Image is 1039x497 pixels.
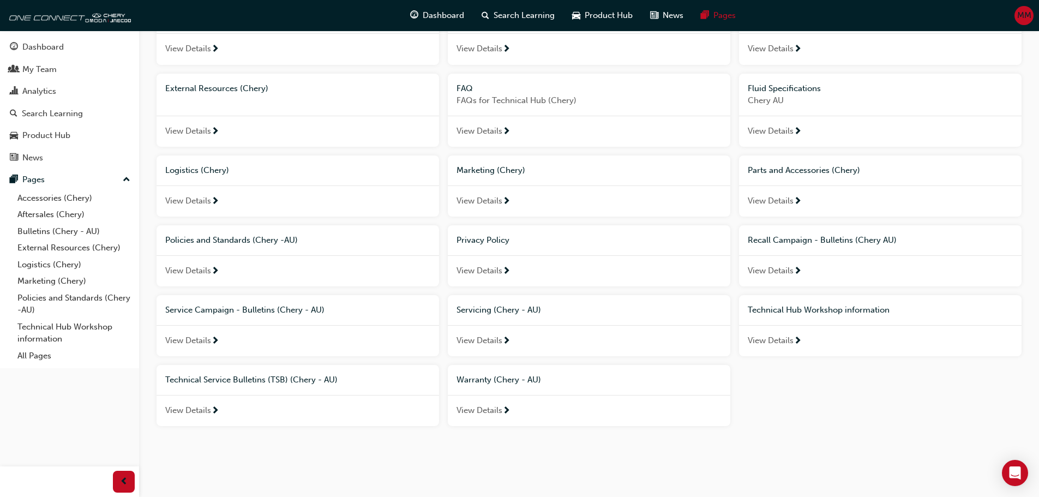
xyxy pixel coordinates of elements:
[748,83,821,93] span: Fluid Specifications
[13,319,135,348] a: Technical Hub Workshop information
[10,43,18,52] span: guage-icon
[211,337,219,346] span: next-icon
[748,305,890,315] span: Technical Hub Workshop information
[4,81,135,101] a: Analytics
[13,290,135,319] a: Policies and Standards (Chery -AU)
[457,404,502,417] span: View Details
[739,155,1022,217] a: Parts and Accessories (Chery)View Details
[482,9,489,22] span: search-icon
[713,9,736,22] span: Pages
[457,43,502,55] span: View Details
[120,475,128,489] span: prev-icon
[1017,9,1031,22] span: MM
[165,43,211,55] span: View Details
[165,334,211,347] span: View Details
[641,4,692,27] a: news-iconNews
[794,45,802,55] span: next-icon
[448,295,730,356] a: Servicing (Chery - AU)View Details
[457,305,541,315] span: Servicing (Chery - AU)
[13,273,135,290] a: Marketing (Chery)
[211,406,219,416] span: next-icon
[4,125,135,146] a: Product Hub
[502,406,511,416] span: next-icon
[22,152,43,164] div: News
[585,9,633,22] span: Product Hub
[502,267,511,277] span: next-icon
[13,256,135,273] a: Logistics (Chery)
[448,155,730,217] a: Marketing (Chery)View Details
[739,4,1022,65] a: Bulletins (Chery - AU)View Details
[4,37,135,57] a: Dashboard
[4,59,135,80] a: My Team
[748,235,897,245] span: Recall Campaign - Bulletins (Chery AU)
[473,4,563,27] a: search-iconSearch Learning
[739,225,1022,286] a: Recall Campaign - Bulletins (Chery AU)View Details
[401,4,473,27] a: guage-iconDashboard
[165,375,338,385] span: Technical Service Bulletins (TSB) (Chery - AU)
[457,125,502,137] span: View Details
[157,74,439,147] a: External Resources (Chery)View Details
[13,190,135,207] a: Accessories (Chery)
[563,4,641,27] a: car-iconProduct Hub
[13,206,135,223] a: Aftersales (Chery)
[165,195,211,207] span: View Details
[457,165,525,175] span: Marketing (Chery)
[457,195,502,207] span: View Details
[4,104,135,124] a: Search Learning
[748,125,794,137] span: View Details
[502,45,511,55] span: next-icon
[22,129,70,142] div: Product Hub
[13,348,135,364] a: All Pages
[794,267,802,277] span: next-icon
[494,9,555,22] span: Search Learning
[10,175,18,185] span: pages-icon
[165,83,268,93] span: External Resources (Chery)
[165,265,211,277] span: View Details
[157,295,439,356] a: Service Campaign - Bulletins (Chery - AU)View Details
[794,127,802,137] span: next-icon
[502,197,511,207] span: next-icon
[663,9,683,22] span: News
[650,9,658,22] span: news-icon
[739,74,1022,147] a: Fluid SpecificationsChery AUView Details
[457,375,541,385] span: Warranty (Chery - AU)
[448,365,730,426] a: Warranty (Chery - AU)View Details
[739,295,1022,356] a: Technical Hub Workshop informationView Details
[211,197,219,207] span: next-icon
[457,83,473,93] span: FAQ
[22,173,45,186] div: Pages
[157,365,439,426] a: Technical Service Bulletins (TSB) (Chery - AU)View Details
[165,165,229,175] span: Logistics (Chery)
[4,170,135,190] button: Pages
[748,165,860,175] span: Parts and Accessories (Chery)
[211,267,219,277] span: next-icon
[157,225,439,286] a: Policies and Standards (Chery -AU)View Details
[448,225,730,286] a: Privacy PolicyView Details
[10,109,17,119] span: search-icon
[165,404,211,417] span: View Details
[794,337,802,346] span: next-icon
[165,305,325,315] span: Service Campaign - Bulletins (Chery - AU)
[5,4,131,26] img: oneconnect
[211,127,219,137] span: next-icon
[22,41,64,53] div: Dashboard
[448,4,730,65] a: Aftersales (Chery)View Details
[1014,6,1034,25] button: MM
[123,173,130,187] span: up-icon
[10,131,18,141] span: car-icon
[22,107,83,120] div: Search Learning
[13,239,135,256] a: External Resources (Chery)
[502,127,511,137] span: next-icon
[10,87,18,97] span: chart-icon
[4,148,135,168] a: News
[748,334,794,347] span: View Details
[211,45,219,55] span: next-icon
[22,63,57,76] div: My Team
[457,334,502,347] span: View Details
[410,9,418,22] span: guage-icon
[502,337,511,346] span: next-icon
[13,223,135,240] a: Bulletins (Chery - AU)
[457,94,722,107] span: FAQs for Technical Hub (Chery)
